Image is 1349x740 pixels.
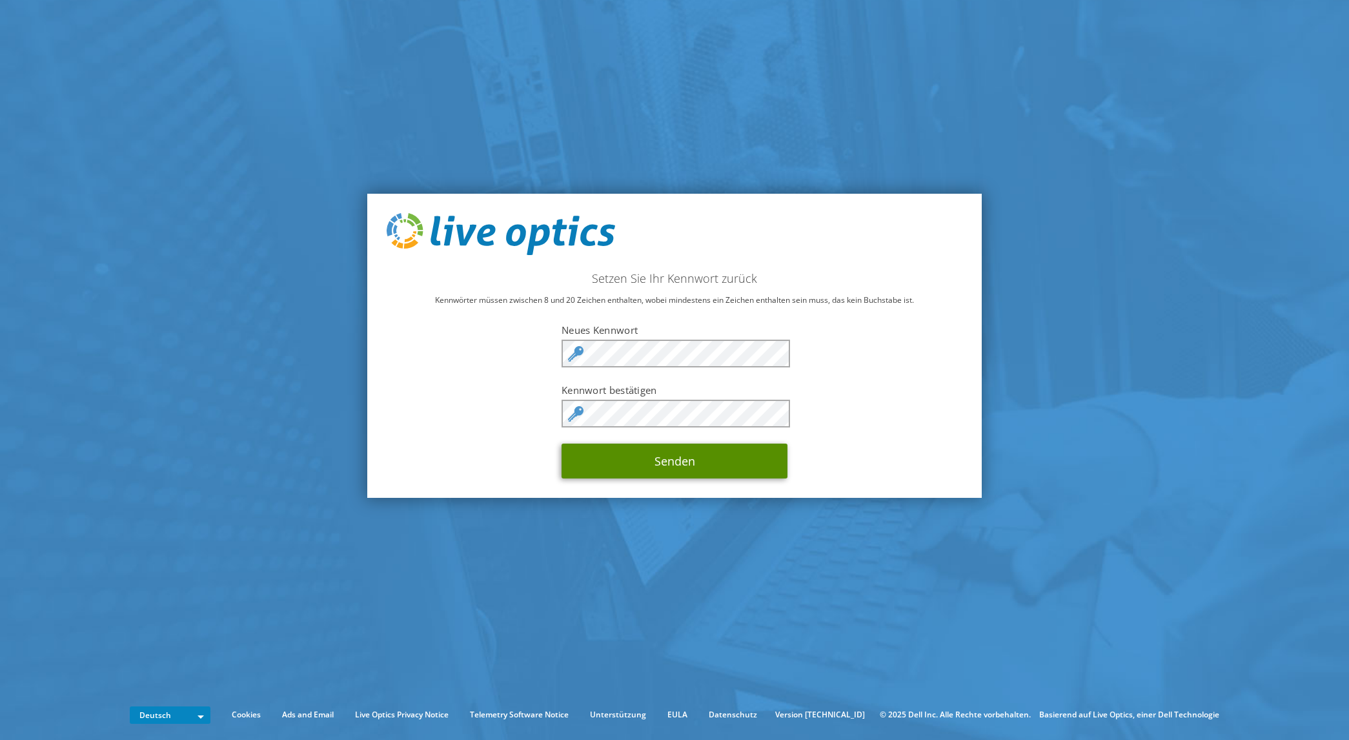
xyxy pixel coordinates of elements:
li: Basierend auf Live Optics, einer Dell Technologie [1039,708,1219,722]
li: © 2025 Dell Inc. Alle Rechte vorbehalten. [873,708,1037,722]
img: live_optics_svg.svg [387,213,615,256]
label: Kennwort bestätigen [562,384,787,396]
button: Senden [562,444,787,478]
h2: Setzen Sie Ihr Kennwort zurück [387,271,962,285]
li: Version [TECHNICAL_ID] [769,708,871,722]
label: Neues Kennwort [562,324,787,336]
a: Datenschutz [699,708,767,722]
a: Live Optics Privacy Notice [345,708,458,722]
p: Kennwörter müssen zwischen 8 und 20 Zeichen enthalten, wobei mindestens ein Zeichen enthalten sei... [387,293,962,307]
a: Unterstützung [580,708,656,722]
a: Ads and Email [272,708,343,722]
a: Telemetry Software Notice [460,708,578,722]
a: Cookies [222,708,270,722]
a: EULA [658,708,697,722]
